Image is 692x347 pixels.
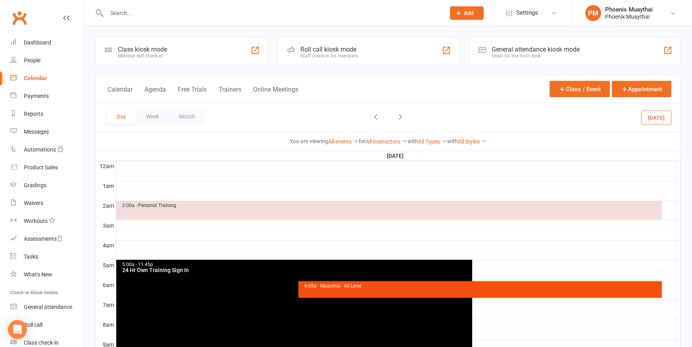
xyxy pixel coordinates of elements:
a: What's New [10,266,84,284]
a: Clubworx [10,8,29,28]
div: General attendance [24,304,72,310]
a: Calendar [10,69,84,87]
div: Waivers [24,200,43,206]
div: Member self check-in [118,53,167,59]
div: Product Sales [24,164,58,171]
th: 6am [96,280,115,290]
a: All events [328,138,359,145]
div: 2:00a - Personal Training [122,203,660,208]
a: People [10,52,84,69]
th: 8am [96,320,115,330]
div: Roll call kiosk mode [300,46,358,53]
th: 4am [96,240,115,250]
button: Month [169,109,205,124]
a: Messages [10,123,84,141]
th: 12am [96,161,115,171]
a: Assessments [10,230,84,248]
div: Great for the front desk [492,53,580,59]
div: Gradings [24,182,46,188]
strong: You are viewing [290,138,328,144]
div: Messages [24,128,49,135]
a: All Types [418,138,447,145]
div: Staff check-in for members [300,53,358,59]
th: 2am [96,201,115,211]
button: Day [107,109,136,124]
a: All Styles [458,138,487,145]
div: PM [585,5,601,21]
div: Payments [24,93,49,99]
a: Dashboard [10,34,84,52]
span: Add [464,10,474,16]
button: Class / Event [550,81,610,97]
div: Class kiosk mode [118,46,167,53]
div: Roll call [24,322,42,328]
th: 3am [96,220,115,230]
button: Calendar [108,86,133,103]
a: Automations [10,141,84,159]
th: 1am [96,181,115,191]
th: 5am [96,260,115,270]
div: Calendar [24,75,47,81]
a: Workouts [10,212,84,230]
div: Dashboard [24,39,51,46]
div: Phoenix Muaythai [605,13,653,20]
button: Trainers [219,86,241,103]
a: Gradings [10,176,84,194]
input: Search... [104,8,440,19]
div: Tasks [24,253,38,260]
a: Product Sales [10,159,84,176]
div: Reports [24,111,43,117]
th: [DATE] [115,151,677,161]
a: Roll call [10,316,84,334]
a: All Instructors [366,138,408,145]
span: Settings [516,4,538,22]
div: Assessments [24,236,63,242]
a: Waivers [10,194,84,212]
th: 7am [96,300,115,310]
button: Week [136,109,169,124]
div: Class check-in [24,339,59,346]
button: [DATE] [641,110,671,125]
a: Reports [10,105,84,123]
strong: with [408,138,418,144]
div: Workouts [24,218,48,224]
div: 5:00a - 11:45p [122,262,470,267]
button: Appointment [612,81,671,97]
div: Open Intercom Messenger [8,320,27,339]
button: Add [450,6,484,20]
div: What's New [24,271,52,278]
button: Free Trials [178,86,207,103]
div: Phoenix Muaythai [605,6,653,13]
button: Agenda [144,86,166,103]
div: 24 Hr Own Training Sign In [122,267,470,273]
strong: with [447,138,458,144]
strong: for [359,138,366,144]
div: General attendance kiosk mode [492,46,580,53]
a: Tasks [10,248,84,266]
a: Payments [10,87,84,105]
div: People [24,57,40,63]
div: Automations [24,146,56,153]
button: Online Meetings [253,86,298,103]
div: 6:05a - Muaythai - All Level [304,284,660,289]
a: General attendance kiosk mode [10,298,84,316]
